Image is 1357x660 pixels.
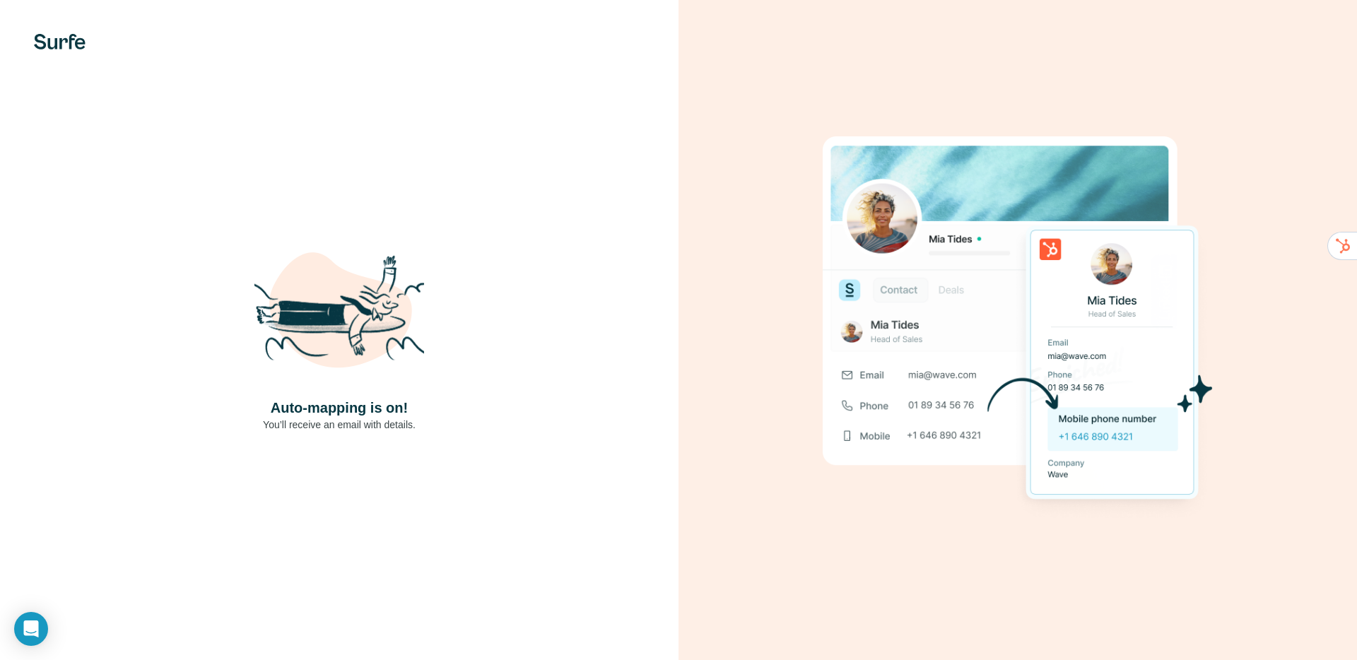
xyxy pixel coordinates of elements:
[823,136,1213,523] img: Download Success
[254,228,424,398] img: Shaka Illustration
[263,418,416,432] p: You’ll receive an email with details.
[14,612,48,646] div: Open Intercom Messenger
[34,34,86,49] img: Surfe's logo
[271,398,408,418] h4: Auto-mapping is on!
